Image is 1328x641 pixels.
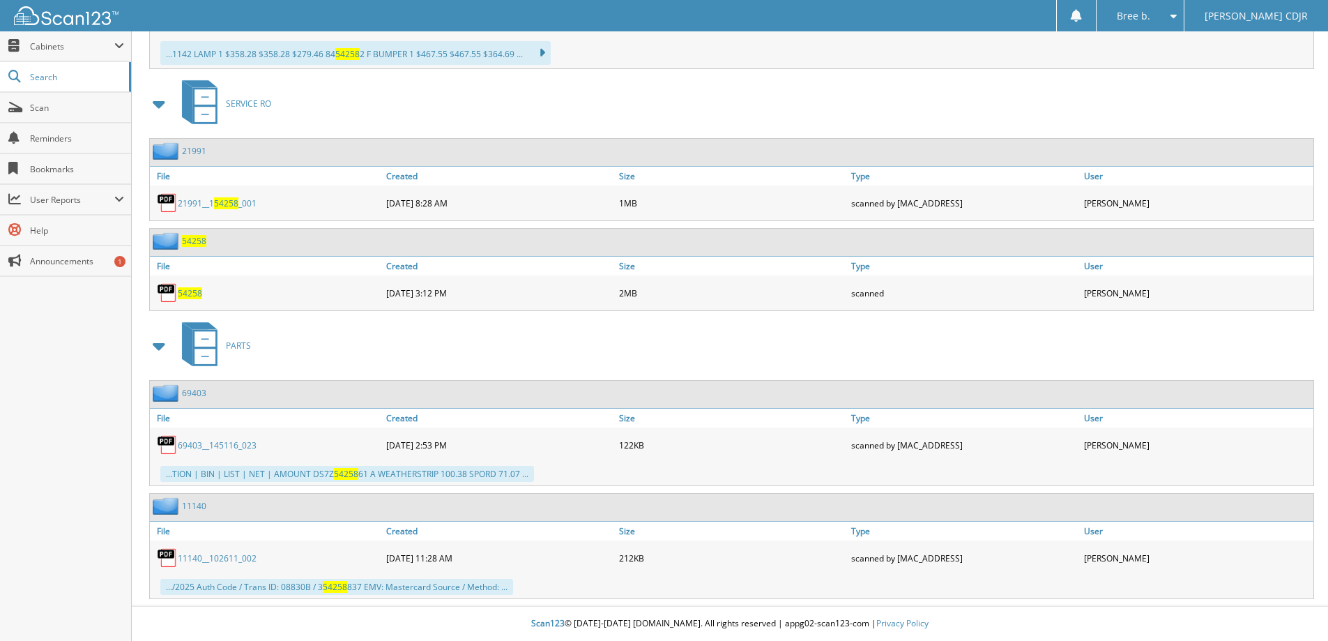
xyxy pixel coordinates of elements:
a: Size [616,257,848,276]
span: Help [30,225,124,236]
a: File [150,409,383,428]
a: Type [848,522,1081,541]
a: 11140__102611_002 [178,552,257,564]
img: PDF.png [157,282,178,303]
span: Bree b. [1117,12,1150,20]
img: PDF.png [157,548,178,568]
a: Created [383,257,616,276]
div: scanned by [MAC_ADDRESS] [848,431,1081,459]
div: 212KB [616,544,848,572]
a: Type [848,257,1081,276]
div: [DATE] 3:12 PM [383,279,616,307]
div: [PERSON_NAME] [1081,279,1313,307]
a: 69403 [182,387,206,399]
div: ...TION | BIN | LIST | NET | AMOUNT DS7Z 61 A WEATHERSTRIP 100.38 SPORD 71.07 ... [160,466,534,482]
span: Bookmarks [30,163,124,175]
a: Privacy Policy [876,617,929,629]
img: PDF.png [157,435,178,455]
div: ...1142 LAMP 1 $358.28 $358.28 $279.46 84 2 F BUMPER 1 $467.55 $467.55 $364.69 ... [160,41,551,65]
img: folder2.png [153,232,182,250]
img: folder2.png [153,384,182,402]
div: 2MB [616,279,848,307]
span: Search [30,71,122,83]
a: User [1081,257,1313,276]
a: User [1081,409,1313,428]
img: folder2.png [153,142,182,160]
a: SERVICE RO [174,76,271,131]
a: 21991__154258_001 [178,197,257,209]
a: File [150,522,383,541]
a: 69403__145116_023 [178,439,257,451]
div: [PERSON_NAME] [1081,431,1313,459]
a: Type [848,167,1081,186]
a: Type [848,409,1081,428]
span: [PERSON_NAME] CDJR [1205,12,1308,20]
a: File [150,257,383,276]
div: scanned [848,279,1081,307]
div: [DATE] 8:28 AM [383,189,616,217]
a: Size [616,522,848,541]
div: [DATE] 11:28 AM [383,544,616,572]
img: PDF.png [157,193,178,213]
div: 1MB [616,189,848,217]
div: © [DATE]-[DATE] [DOMAIN_NAME]. All rights reserved | appg02-scan123-com | [132,607,1328,641]
span: Cabinets [30,40,114,52]
a: Created [383,522,616,541]
div: scanned by [MAC_ADDRESS] [848,189,1081,217]
div: 122KB [616,431,848,459]
a: 11140 [182,500,206,512]
a: Created [383,167,616,186]
span: Reminders [30,133,124,144]
a: File [150,167,383,186]
a: 54258 [178,287,202,299]
img: scan123-logo-white.svg [14,6,119,25]
a: PARTS [174,318,251,373]
span: Announcements [30,255,124,267]
div: 1 [114,256,125,267]
div: [PERSON_NAME] [1081,189,1313,217]
div: .../2025 Auth Code / Trans ID: 08830B / 3 837 EMV: Mastercard Source / Method: ... [160,579,513,595]
a: Size [616,409,848,428]
div: [PERSON_NAME] [1081,544,1313,572]
span: User Reports [30,194,114,206]
span: 54258 [323,581,347,593]
span: 54258 [335,48,360,60]
span: SERVICE RO [226,98,271,110]
a: User [1081,167,1313,186]
span: Scan123 [531,617,565,629]
a: 21991 [182,145,206,157]
span: 54258 [214,197,238,209]
span: Scan [30,102,124,114]
span: 54258 [334,468,358,480]
a: User [1081,522,1313,541]
a: 54258 [182,235,206,247]
a: Created [383,409,616,428]
span: PARTS [226,340,251,352]
img: folder2.png [153,497,182,515]
div: scanned by [MAC_ADDRESS] [848,544,1081,572]
div: [DATE] 2:53 PM [383,431,616,459]
a: Size [616,167,848,186]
